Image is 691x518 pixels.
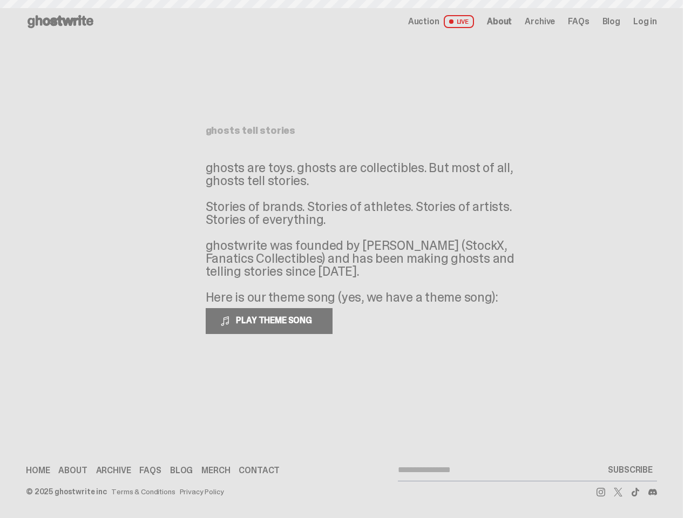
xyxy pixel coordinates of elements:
[408,15,474,28] a: Auction LIVE
[206,161,530,304] p: ghosts are toys. ghosts are collectibles. But most of all, ghosts tell stories. Stories of brands...
[568,17,589,26] a: FAQs
[26,466,50,475] a: Home
[96,466,131,475] a: Archive
[487,17,512,26] a: About
[408,17,439,26] span: Auction
[111,488,175,495] a: Terms & Conditions
[26,488,107,495] div: © 2025 ghostwrite inc
[232,315,319,326] span: PLAY THEME SONG
[602,17,620,26] a: Blog
[206,126,478,135] h1: ghosts tell stories
[525,17,555,26] a: Archive
[604,459,657,481] button: SUBSCRIBE
[58,466,87,475] a: About
[180,488,224,495] a: Privacy Policy
[170,466,193,475] a: Blog
[633,17,657,26] a: Log in
[444,15,475,28] span: LIVE
[201,466,230,475] a: Merch
[206,308,333,334] button: PLAY THEME SONG
[239,466,280,475] a: Contact
[139,466,161,475] a: FAQs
